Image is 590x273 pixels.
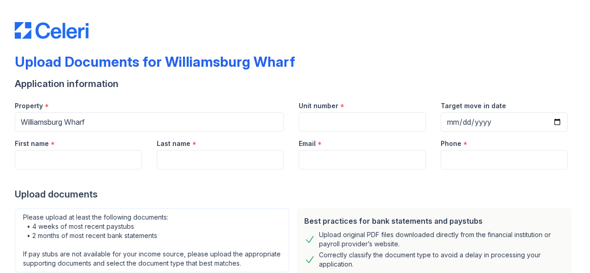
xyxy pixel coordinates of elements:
[15,139,49,148] label: First name
[15,53,295,70] div: Upload Documents for Williamsburg Wharf
[299,101,338,110] label: Unit number
[441,139,461,148] label: Phone
[15,101,43,110] label: Property
[304,215,564,227] div: Best practices for bank statements and paystubs
[319,250,564,269] div: Correctly classify the document type to avoid a delay in processing your application.
[441,101,506,110] label: Target move in date
[15,77,575,90] div: Application information
[15,188,575,201] div: Upload documents
[15,22,88,39] img: CE_Logo_Blue-a8612792a0a2168367f1c8372b55b34899dd931a85d93a1a3d3e32e68fde9ad4.png
[319,230,564,249] div: Upload original PDF files downloaded directly from the financial institution or payroll provider’...
[299,139,316,148] label: Email
[15,208,289,273] div: Please upload at least the following documents: • 4 weeks of most recent paystubs • 2 months of m...
[157,139,190,148] label: Last name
